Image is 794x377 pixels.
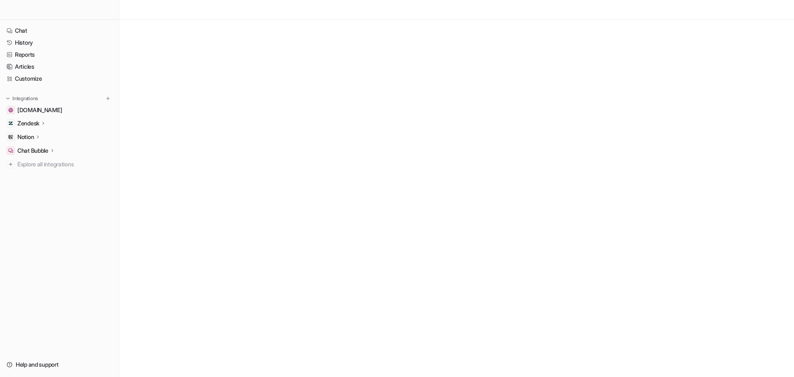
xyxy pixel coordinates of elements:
[3,94,41,103] button: Integrations
[8,148,13,153] img: Chat Bubble
[17,106,62,114] span: [DOMAIN_NAME]
[7,160,15,168] img: explore all integrations
[3,61,115,72] a: Articles
[8,134,13,139] img: Notion
[17,133,34,141] p: Notion
[17,146,48,155] p: Chat Bubble
[17,158,112,171] span: Explore all integrations
[3,37,115,48] a: History
[3,158,115,170] a: Explore all integrations
[3,49,115,60] a: Reports
[3,25,115,36] a: Chat
[5,96,11,101] img: expand menu
[17,119,39,127] p: Zendesk
[12,95,38,102] p: Integrations
[3,73,115,84] a: Customize
[105,96,111,101] img: menu_add.svg
[8,121,13,126] img: Zendesk
[3,104,115,116] a: dagoexpress.com[DOMAIN_NAME]
[3,359,115,370] a: Help and support
[8,108,13,113] img: dagoexpress.com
